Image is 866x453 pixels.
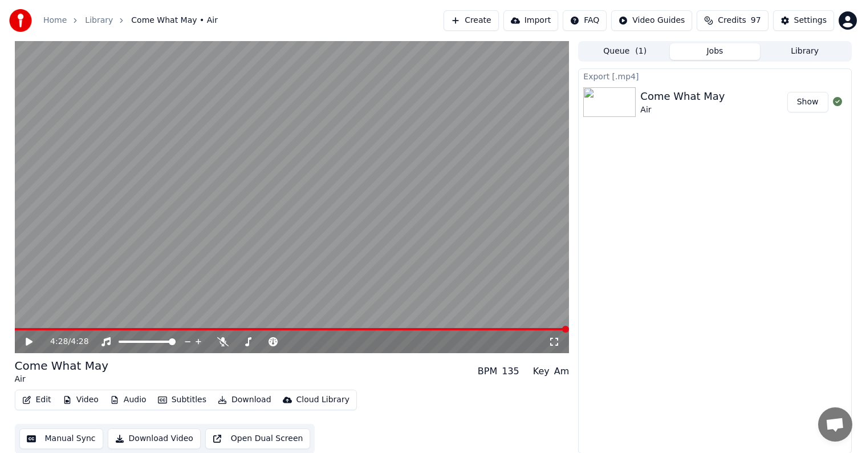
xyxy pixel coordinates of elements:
[18,392,56,408] button: Edit
[787,92,828,112] button: Show
[85,15,113,26] a: Library
[58,392,103,408] button: Video
[563,10,607,31] button: FAQ
[533,365,550,378] div: Key
[108,428,201,449] button: Download Video
[478,365,497,378] div: BPM
[818,407,852,442] div: Open chat
[579,69,851,83] div: Export [.mp4]
[153,392,211,408] button: Subtitles
[670,43,760,60] button: Jobs
[773,10,834,31] button: Settings
[213,392,276,408] button: Download
[71,336,88,347] span: 4:28
[794,15,827,26] div: Settings
[751,15,761,26] span: 97
[43,15,218,26] nav: breadcrumb
[635,46,647,57] span: ( 1 )
[296,394,349,406] div: Cloud Library
[15,374,109,385] div: Air
[19,428,103,449] button: Manual Sync
[131,15,218,26] span: Come What May • Air
[554,365,570,378] div: Am
[580,43,670,60] button: Queue
[697,10,768,31] button: Credits97
[640,88,725,104] div: Come What May
[43,15,67,26] a: Home
[9,9,32,32] img: youka
[611,10,692,31] button: Video Guides
[15,358,109,374] div: Come What May
[760,43,850,60] button: Library
[50,336,68,347] span: 4:28
[444,10,499,31] button: Create
[205,428,311,449] button: Open Dual Screen
[502,365,519,378] div: 135
[640,104,725,116] div: Air
[50,336,78,347] div: /
[503,10,558,31] button: Import
[718,15,746,26] span: Credits
[105,392,151,408] button: Audio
